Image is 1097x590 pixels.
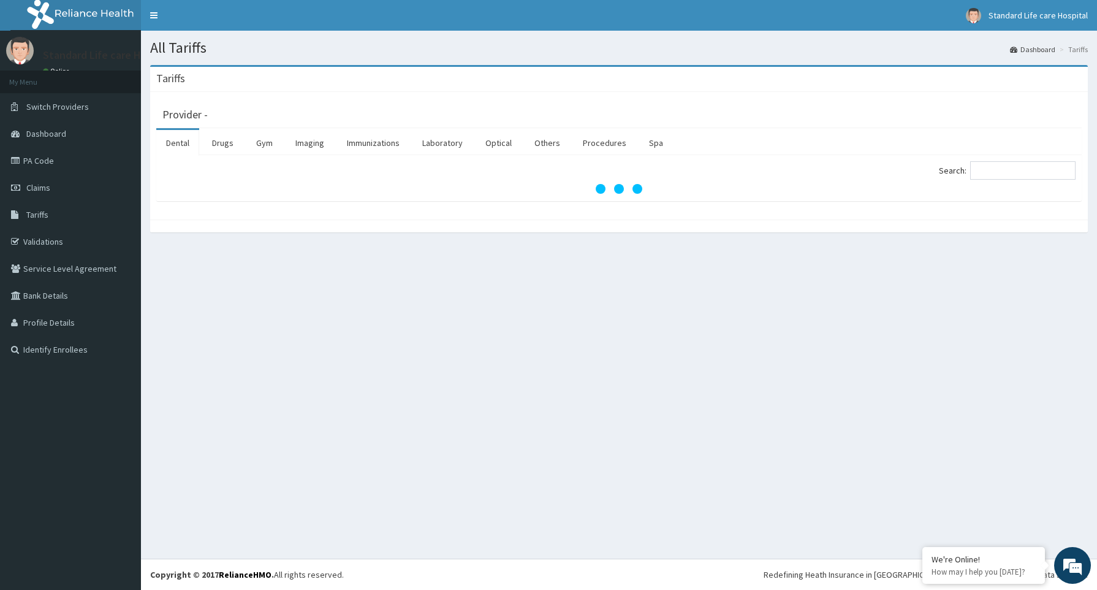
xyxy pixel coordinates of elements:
a: Others [525,130,570,156]
img: User Image [6,37,34,64]
span: Standard Life care Hospital [989,10,1088,21]
a: Drugs [202,130,243,156]
strong: Copyright © 2017 . [150,569,274,580]
span: Dashboard [26,128,66,139]
li: Tariffs [1057,44,1088,55]
a: Laboratory [412,130,473,156]
span: Switch Providers [26,101,89,112]
a: Online [43,67,72,75]
p: How may I help you today? [932,567,1036,577]
p: Standard Life care Hospital [43,50,174,61]
span: Claims [26,182,50,193]
label: Search: [939,161,1076,180]
a: Imaging [286,130,334,156]
span: Tariffs [26,209,48,220]
h3: Tariffs [156,73,185,84]
div: We're Online! [932,554,1036,565]
h1: All Tariffs [150,40,1088,56]
a: Immunizations [337,130,409,156]
img: User Image [966,8,981,23]
div: Redefining Heath Insurance in [GEOGRAPHIC_DATA] using Telemedicine and Data Science! [764,569,1088,581]
footer: All rights reserved. [141,559,1097,590]
a: Gym [246,130,283,156]
a: RelianceHMO [219,569,271,580]
a: Procedures [573,130,636,156]
h3: Provider - [162,109,208,120]
a: Dental [156,130,199,156]
a: Optical [476,130,522,156]
svg: audio-loading [594,164,643,213]
a: Dashboard [1010,44,1055,55]
a: Spa [639,130,673,156]
input: Search: [970,161,1076,180]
